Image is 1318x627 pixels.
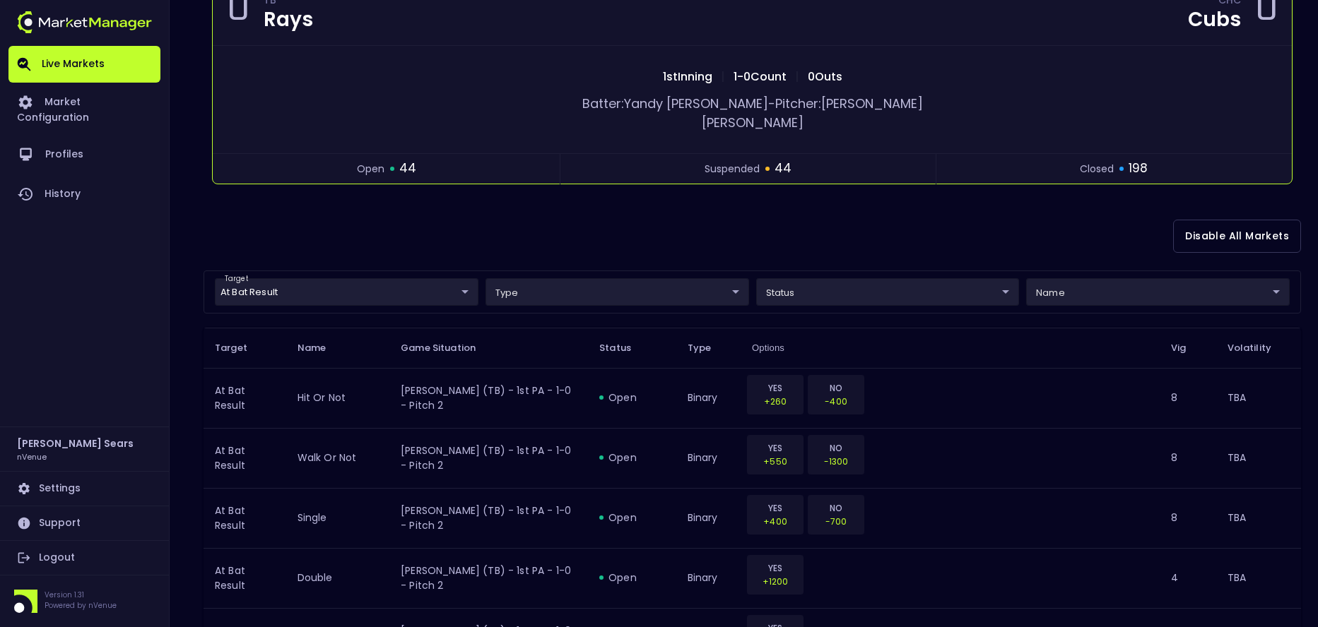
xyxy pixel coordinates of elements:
span: open [357,162,384,177]
td: binary [676,488,741,548]
span: 44 [399,160,416,178]
td: 8 [1160,428,1216,488]
a: Profiles [8,135,160,174]
p: +260 [756,395,794,408]
p: NO [817,441,855,455]
img: logo [17,11,152,33]
span: Vig [1171,342,1204,354]
td: 8 [1160,488,1216,548]
td: TBA [1216,488,1301,548]
span: Type [688,342,730,354]
div: Cubs [1188,10,1241,30]
td: TBA [1216,548,1301,608]
span: Pitcher: [PERSON_NAME] [PERSON_NAME] [702,95,923,131]
p: Powered by nVenue [45,600,117,611]
span: suspended [705,162,760,177]
td: double [286,548,390,608]
td: At Bat Result [204,428,286,488]
td: [PERSON_NAME] (TB) - 1st PA - 1-0 - Pitch 2 [389,548,588,608]
span: closed [1080,162,1114,177]
span: Batter: Yandy [PERSON_NAME] [582,95,768,112]
td: TBA [1216,368,1301,428]
p: YES [756,381,794,395]
td: At Bat Result [204,488,286,548]
div: Rays [264,10,313,30]
a: Support [8,506,160,540]
h2: [PERSON_NAME] Sears [17,436,134,451]
div: open [599,510,664,525]
a: History [8,174,160,214]
p: -400 [817,395,855,408]
span: 198 [1129,160,1148,178]
div: open [599,571,664,585]
td: binary [676,548,741,608]
a: Market Configuration [8,83,160,135]
span: 44 [775,160,792,178]
span: Volatility [1228,342,1290,354]
p: YES [756,441,794,455]
span: Name [298,342,345,354]
td: 4 [1160,548,1216,608]
span: 0 Outs [804,68,847,85]
div: open [599,390,664,405]
a: Logout [8,541,160,575]
th: Options [741,328,1160,368]
a: Live Markets [8,46,160,83]
p: -700 [817,515,855,528]
td: walk or not [286,428,390,488]
span: Status [599,342,649,354]
label: target [225,274,248,284]
p: Version 1.31 [45,590,117,600]
p: +400 [756,515,794,528]
span: - [768,95,775,112]
span: Game Situation [401,342,494,354]
span: 1st Inning [659,68,717,85]
div: target [1026,278,1290,306]
td: At Bat Result [204,548,286,608]
p: -1300 [817,455,855,468]
p: YES [756,501,794,515]
p: NO [817,501,855,515]
td: binary [676,368,741,428]
div: Version 1.31Powered by nVenue [8,590,160,613]
button: Disable All Markets [1173,220,1301,253]
td: 8 [1160,368,1216,428]
div: target [756,278,1020,306]
td: hit or not [286,368,390,428]
td: [PERSON_NAME] (TB) - 1st PA - 1-0 - Pitch 2 [389,488,588,548]
span: | [791,68,804,85]
span: | [717,68,729,85]
span: 1 - 0 Count [729,68,791,85]
td: At Bat Result [204,368,286,428]
h3: nVenue [17,451,47,462]
p: NO [817,381,855,395]
td: binary [676,428,741,488]
td: [PERSON_NAME] (TB) - 1st PA - 1-0 - Pitch 2 [389,428,588,488]
span: Target [215,342,266,354]
td: TBA [1216,428,1301,488]
td: [PERSON_NAME] (TB) - 1st PA - 1-0 - Pitch 2 [389,368,588,428]
p: +1200 [756,575,794,588]
div: open [599,450,664,465]
p: +550 [756,455,794,468]
p: YES [756,561,794,575]
div: target [215,278,478,306]
div: target [486,278,749,306]
td: single [286,488,390,548]
a: Settings [8,472,160,506]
